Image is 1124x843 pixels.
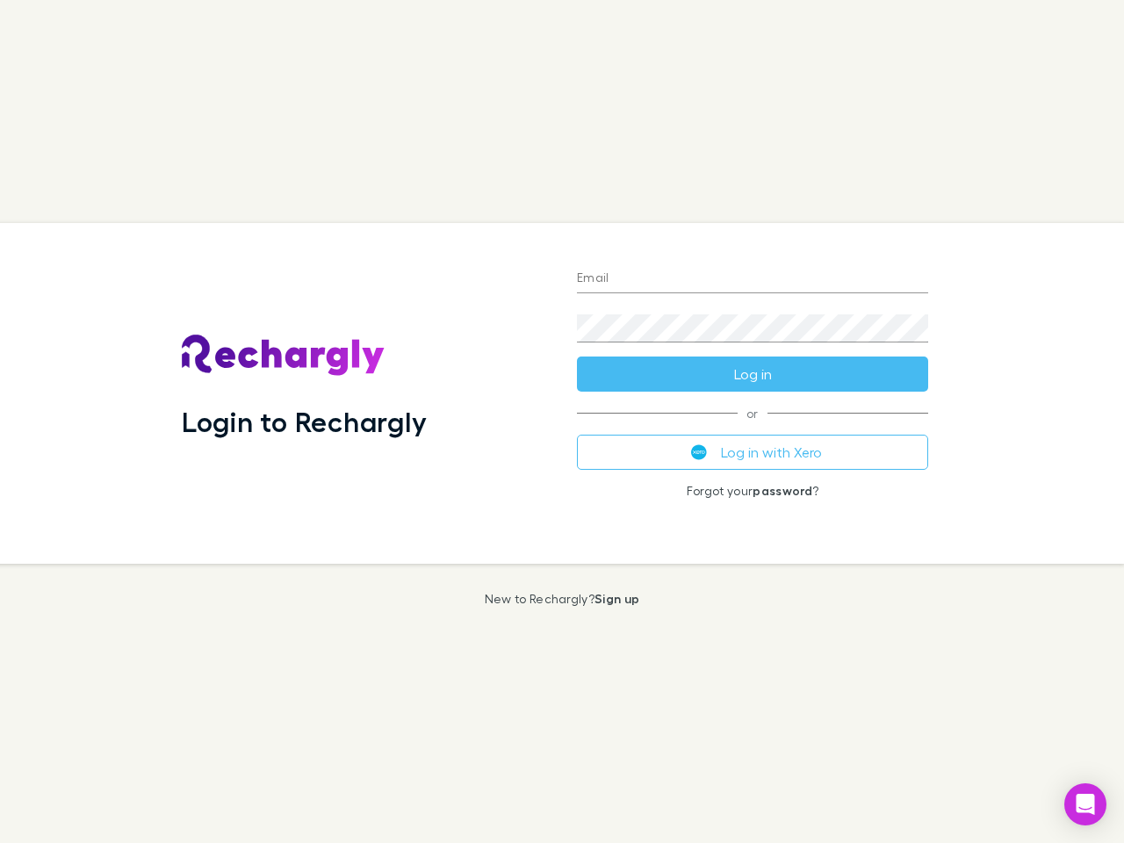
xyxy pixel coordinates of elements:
button: Log in with Xero [577,435,928,470]
p: New to Rechargly? [485,592,640,606]
h1: Login to Rechargly [182,405,427,438]
a: Sign up [594,591,639,606]
img: Xero's logo [691,444,707,460]
div: Open Intercom Messenger [1064,783,1106,825]
button: Log in [577,357,928,392]
span: or [577,413,928,414]
img: Rechargly's Logo [182,335,385,377]
p: Forgot your ? [577,484,928,498]
a: password [753,483,812,498]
